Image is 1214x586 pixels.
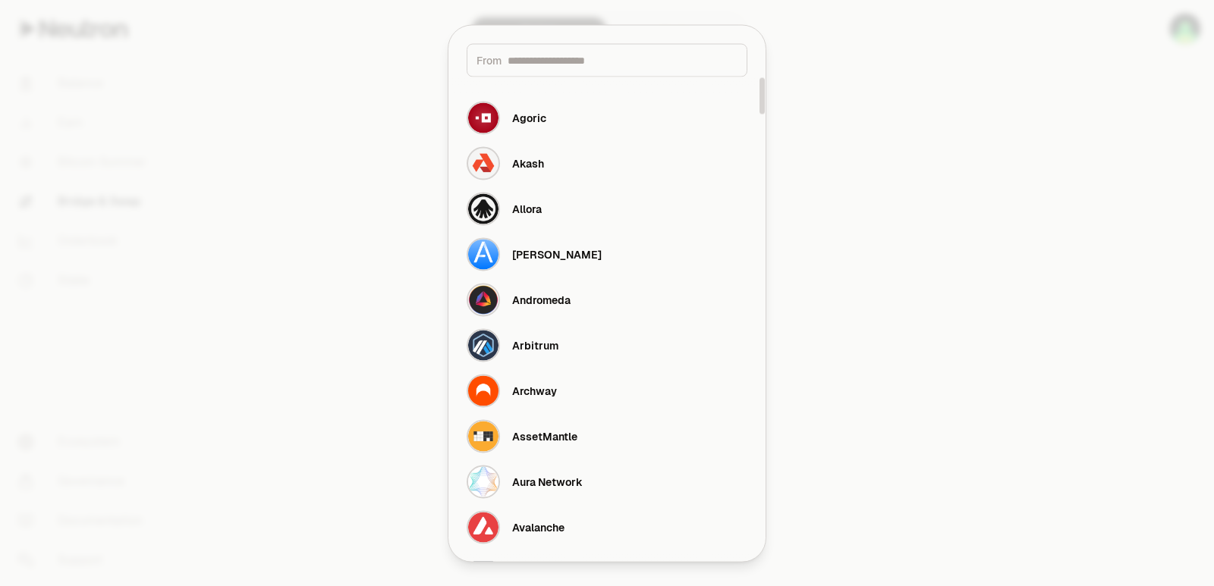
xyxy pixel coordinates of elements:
[458,231,756,277] button: Althea Logo[PERSON_NAME]
[458,413,756,459] button: AssetMantle LogoAssetMantle
[458,504,756,550] button: Avalanche LogoAvalanche
[512,519,565,534] div: Avalanche
[458,322,756,368] button: Arbitrum LogoArbitrum
[512,428,577,443] div: AssetMantle
[468,375,498,406] img: Archway Logo
[458,277,756,322] button: Andromeda LogoAndromeda
[468,148,498,178] img: Akash Logo
[476,52,502,67] span: From
[468,421,498,451] img: AssetMantle Logo
[458,140,756,186] button: Akash LogoAkash
[458,186,756,231] button: Allora LogoAllora
[468,193,498,224] img: Allora Logo
[468,284,498,315] img: Andromeda Logo
[512,474,583,489] div: Aura Network
[458,368,756,413] button: Archway LogoArchway
[512,155,544,171] div: Akash
[512,292,571,307] div: Andromeda
[468,102,498,133] img: Agoric Logo
[512,201,542,216] div: Allora
[458,459,756,504] button: Aura Network LogoAura Network
[512,246,602,262] div: [PERSON_NAME]
[512,383,557,398] div: Archway
[512,110,546,125] div: Agoric
[458,95,756,140] button: Agoric LogoAgoric
[468,512,498,542] img: Avalanche Logo
[468,330,498,360] img: Arbitrum Logo
[468,239,498,269] img: Althea Logo
[512,337,558,353] div: Arbitrum
[468,466,498,497] img: Aura Network Logo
